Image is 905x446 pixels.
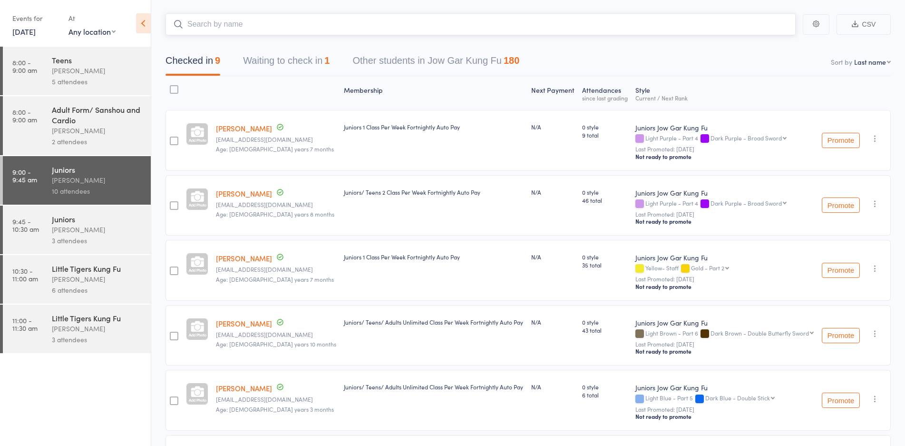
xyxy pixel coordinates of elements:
[52,76,143,87] div: 5 attendees
[52,164,143,175] div: Juniors
[52,274,143,285] div: [PERSON_NAME]
[52,313,143,323] div: Little Tigers Kung Fu
[504,55,519,66] div: 180
[68,26,116,37] div: Any location
[12,10,59,26] div: Events for
[822,393,860,408] button: Promote
[216,123,272,133] a: [PERSON_NAME]
[3,255,151,304] a: 10:30 -11:00 amLittle Tigers Kung Fu[PERSON_NAME]6 attendees
[216,318,272,328] a: [PERSON_NAME]
[582,391,628,399] span: 6 total
[165,13,796,35] input: Search by name
[531,318,574,326] div: N/A
[705,395,770,401] div: Dark Blue - Double Stick
[52,214,143,224] div: Juniors
[344,318,524,326] div: Juniors/ Teens/ Adults Unlimited Class Per Week Fortnightly Auto Pay
[165,50,220,76] button: Checked in9
[578,80,632,106] div: Atten­dances
[3,305,151,353] a: 11:00 -11:30 amLittle Tigers Kung Fu[PERSON_NAME]3 attendees
[52,125,143,136] div: [PERSON_NAME]
[216,188,272,198] a: [PERSON_NAME]
[216,340,336,348] span: Age: [DEMOGRAPHIC_DATA] years 10 months
[582,261,628,269] span: 35 total
[635,146,814,152] small: Last Promoted: [DATE]
[52,104,143,125] div: Adult Form/ Sanshou and Cardio
[52,323,143,334] div: [PERSON_NAME]
[531,188,574,196] div: N/A
[12,26,36,37] a: [DATE]
[635,383,814,392] div: Juniors Jow Gar Kung Fu
[216,145,334,153] span: Age: [DEMOGRAPHIC_DATA] years 7 months
[52,136,143,147] div: 2 attendees
[3,206,151,254] a: 9:45 -10:30 amJuniors[PERSON_NAME]3 attendees
[635,200,814,208] div: Light Purple - Part 4
[12,168,37,183] time: 9:00 - 9:45 am
[531,383,574,391] div: N/A
[582,123,628,131] span: 0 style
[68,10,116,26] div: At
[52,235,143,246] div: 3 attendees
[216,266,336,273] small: mwk2012@gmail.com
[216,253,272,263] a: [PERSON_NAME]
[340,80,527,106] div: Membership
[582,383,628,391] span: 0 style
[216,396,336,403] small: foreverhinemoa_p@hotmail.com
[243,50,330,76] button: Waiting to check in1
[635,218,814,225] div: Not ready to promote
[854,57,886,67] div: Last name
[635,211,814,218] small: Last Promoted: [DATE]
[216,201,336,208] small: tolroys@gmail.com
[52,334,143,345] div: 3 attendees
[52,285,143,296] div: 6 attendees
[822,328,860,343] button: Promote
[635,95,814,101] div: Current / Next Rank
[216,331,336,338] small: foreverhinemoa_p@hotmail.com
[635,283,814,290] div: Not ready to promote
[582,188,628,196] span: 0 style
[822,133,860,148] button: Promote
[52,175,143,186] div: [PERSON_NAME]
[582,253,628,261] span: 0 style
[52,186,143,197] div: 10 attendees
[531,253,574,261] div: N/A
[837,14,891,35] button: CSV
[215,55,220,66] div: 9
[635,265,814,273] div: Yellow- Staff
[831,57,852,67] label: Sort by
[632,80,818,106] div: Style
[216,405,334,413] span: Age: [DEMOGRAPHIC_DATA] years 3 months
[324,55,330,66] div: 1
[635,318,814,327] div: Juniors Jow Gar Kung Fu
[635,341,814,347] small: Last Promoted: [DATE]
[216,210,334,218] span: Age: [DEMOGRAPHIC_DATA] years 8 months
[344,383,524,391] div: Juniors/ Teens/ Adults Unlimited Class Per Week Fortnightly Auto Pay
[344,253,524,261] div: Juniors 1 Class Per Week Fortnightly Auto Pay
[12,108,37,123] time: 8:00 - 9:00 am
[52,263,143,274] div: Little Tigers Kung Fu
[582,196,628,204] span: 46 total
[710,330,809,336] div: Dark Brown - Double Butterfly Sword
[822,198,860,213] button: Promote
[635,276,814,282] small: Last Promoted: [DATE]
[635,330,814,338] div: Light Brown - Part 6
[635,153,814,160] div: Not ready to promote
[52,224,143,235] div: [PERSON_NAME]
[3,47,151,95] a: 8:00 -9:00 amTeens[PERSON_NAME]5 attendees
[344,123,524,131] div: Juniors 1 Class Per Week Fortnightly Auto Pay
[691,265,724,271] div: Gold - Part 2
[582,318,628,326] span: 0 style
[12,317,38,332] time: 11:00 - 11:30 am
[822,263,860,278] button: Promote
[3,96,151,155] a: 8:00 -9:00 amAdult Form/ Sanshou and Cardio[PERSON_NAME]2 attendees
[12,218,39,233] time: 9:45 - 10:30 am
[635,253,814,262] div: Juniors Jow Gar Kung Fu
[216,383,272,393] a: [PERSON_NAME]
[531,123,574,131] div: N/A
[352,50,519,76] button: Other students in Jow Gar Kung Fu180
[582,131,628,139] span: 9 total
[582,95,628,101] div: since last grading
[12,59,37,74] time: 8:00 - 9:00 am
[52,55,143,65] div: Teens
[635,135,814,143] div: Light Purple - Part 4
[710,200,782,206] div: Dark Purple - Broad Sword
